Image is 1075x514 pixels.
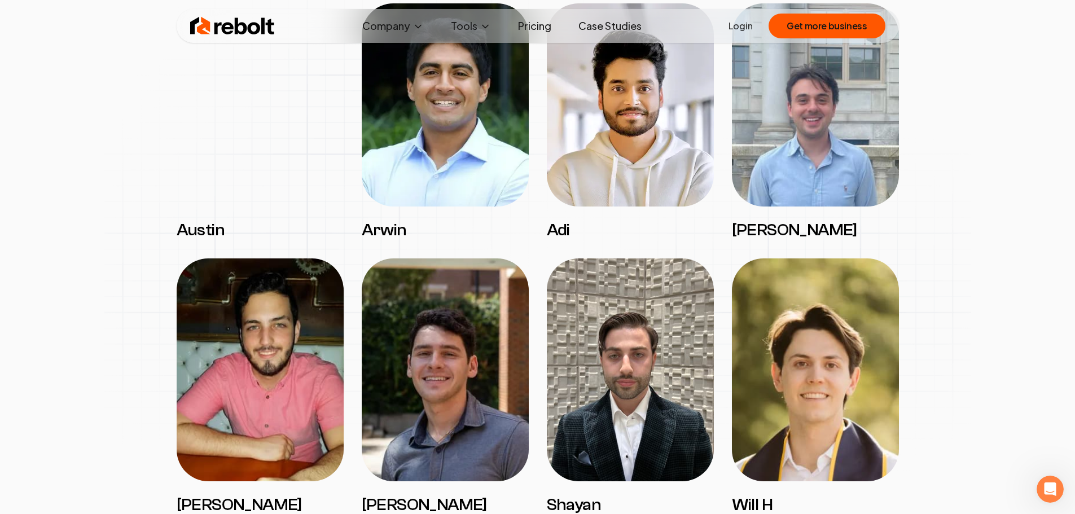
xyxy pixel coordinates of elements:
[190,15,275,37] img: Rebolt Logo
[177,220,344,240] h3: Austin
[353,15,433,37] button: Company
[362,258,529,481] img: Mitchell
[732,258,899,481] img: Will H
[362,3,529,207] img: Arwin
[177,258,344,481] img: Santiago
[729,19,753,33] a: Login
[177,3,344,207] img: Austin
[1037,476,1064,503] iframe: Intercom live chat
[509,15,560,37] a: Pricing
[442,15,500,37] button: Tools
[547,3,714,207] img: Adi
[769,14,885,38] button: Get more business
[547,258,714,481] img: Shayan
[547,220,714,240] h3: Adi
[569,15,651,37] a: Case Studies
[732,3,899,207] img: Anthony
[732,220,899,240] h3: [PERSON_NAME]
[362,220,529,240] h3: Arwin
